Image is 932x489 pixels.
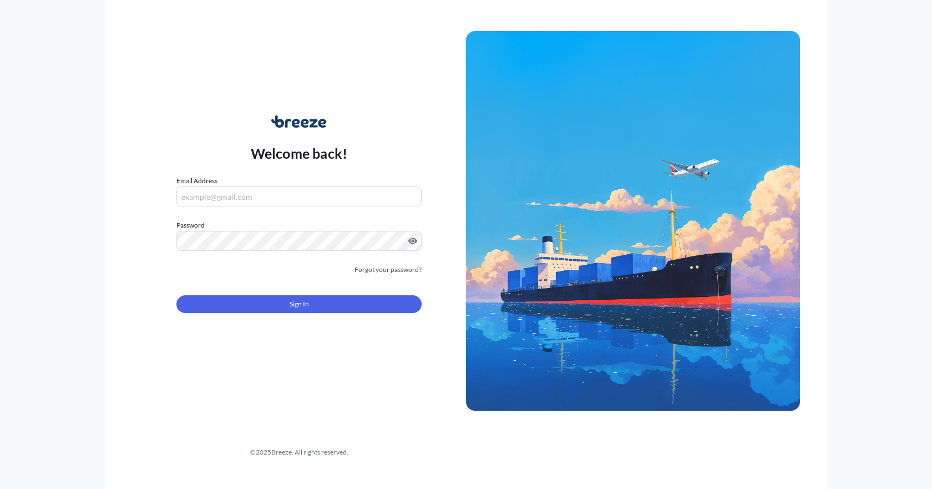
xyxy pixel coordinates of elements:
[251,144,348,162] p: Welcome back!
[466,31,800,411] img: Ship illustration
[132,447,466,458] div: © 2025 Breeze. All rights reserved.
[290,299,309,310] span: Sign In
[176,186,422,206] input: example@gmail.com
[176,220,422,231] label: Password
[176,175,217,186] label: Email Address
[354,264,422,275] a: Forgot your password?
[176,295,422,313] button: Sign In
[408,236,417,245] button: Show password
